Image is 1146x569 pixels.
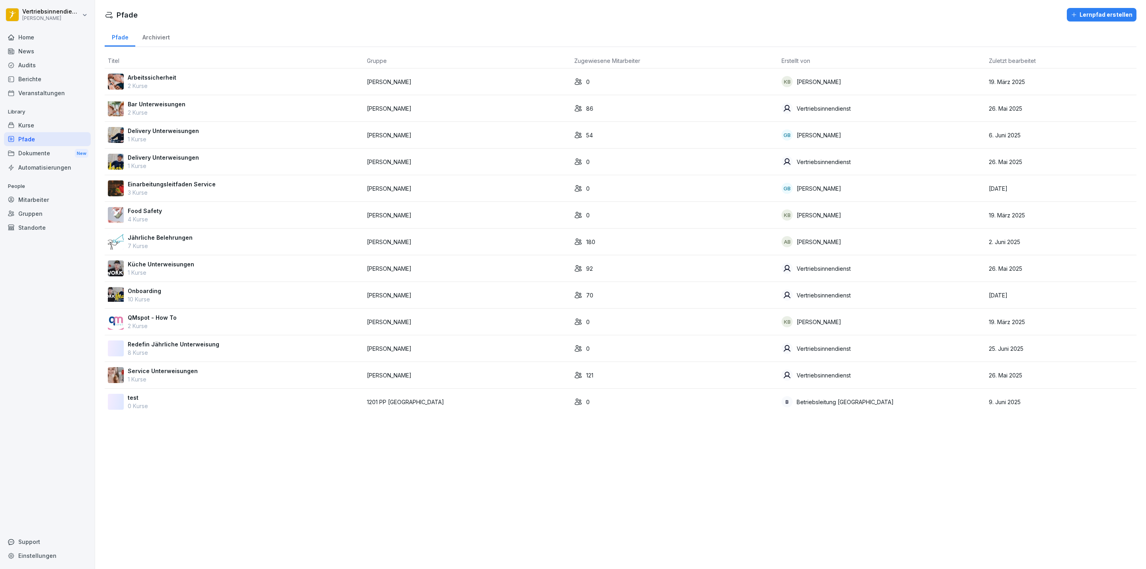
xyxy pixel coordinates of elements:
[367,398,568,406] p: 1201 PP [GEOGRAPHIC_DATA]
[128,188,216,197] p: 3 Kurse
[782,396,793,407] div: B
[586,184,590,193] p: 0
[108,367,124,383] img: ayli2p32ysoc75onwbnt8h9q.png
[367,238,568,246] p: [PERSON_NAME]
[367,211,568,219] p: [PERSON_NAME]
[586,238,595,246] p: 180
[797,184,841,193] p: [PERSON_NAME]
[4,106,91,118] p: Library
[586,264,593,273] p: 92
[128,367,198,375] p: Service Unterweisungen
[105,26,135,47] div: Pfade
[797,318,841,326] p: [PERSON_NAME]
[128,393,148,402] p: test
[989,57,1036,64] span: Zuletzt bearbeitet
[797,264,851,273] p: Vertriebsinnendienst
[586,211,590,219] p: 0
[1067,8,1136,22] button: Lernpfad erstellen
[989,371,1133,379] p: 26. Mai 2025
[128,287,161,295] p: Onboarding
[989,344,1133,353] p: 25. Juni 2025
[797,78,841,86] p: [PERSON_NAME]
[367,78,568,86] p: [PERSON_NAME]
[128,100,185,108] p: Bar Unterweisungen
[782,76,793,87] div: KB
[4,193,91,207] div: Mitarbeiter
[108,100,124,116] img: rc8itds0g1fphowyx2sxjoip.png
[367,291,568,299] p: [PERSON_NAME]
[22,16,80,21] p: [PERSON_NAME]
[128,108,185,117] p: 2 Kurse
[135,26,177,47] a: Archiviert
[586,131,593,139] p: 54
[989,104,1133,113] p: 26. Mai 2025
[989,211,1133,219] p: 19. März 2025
[586,104,593,113] p: 86
[108,154,124,170] img: e82wde786kivzb5510ognqf0.png
[367,371,568,379] p: [PERSON_NAME]
[4,132,91,146] div: Pfade
[989,184,1133,193] p: [DATE]
[108,57,119,64] span: Titel
[989,264,1133,273] p: 26. Mai 2025
[128,348,219,357] p: 8 Kurse
[4,207,91,221] a: Gruppen
[128,207,162,215] p: Food Safety
[128,340,219,348] p: Redefin Jährliche Unterweisung
[586,291,593,299] p: 70
[128,233,193,242] p: Jährliche Belehrungen
[4,160,91,174] a: Automatisierungen
[367,131,568,139] p: [PERSON_NAME]
[797,238,841,246] p: [PERSON_NAME]
[4,72,91,86] div: Berichte
[367,264,568,273] p: [PERSON_NAME]
[782,316,793,327] div: KB
[364,53,571,68] th: Gruppe
[782,236,793,247] div: AB
[4,118,91,132] a: Kurse
[128,162,199,170] p: 1 Kurse
[989,131,1133,139] p: 6. Juni 2025
[128,215,162,223] p: 4 Kurse
[989,78,1133,86] p: 19. März 2025
[367,318,568,326] p: [PERSON_NAME]
[108,180,124,196] img: cci14n8contgkr9oirf40653.png
[108,127,124,143] img: qele8fran2jl3cgwiqa0sy26.png
[128,242,193,250] p: 7 Kurse
[989,398,1133,406] p: 9. Juni 2025
[797,104,851,113] p: Vertriebsinnendienst
[782,183,793,194] div: GB
[4,44,91,58] a: News
[797,371,851,379] p: Vertriebsinnendienst
[4,549,91,563] a: Einstellungen
[108,74,124,90] img: jxv7xpnq35g46z0ibauo61kt.png
[4,30,91,44] div: Home
[4,180,91,193] p: People
[128,375,198,383] p: 1 Kurse
[4,221,91,235] a: Standorte
[108,260,124,276] img: yby73j0lb4w4llsok3buwahw.png
[117,10,138,20] h1: Pfade
[586,78,590,86] p: 0
[128,322,177,330] p: 2 Kurse
[128,402,148,410] p: 0 Kurse
[128,135,199,143] p: 1 Kurse
[1071,10,1132,19] div: Lernpfad erstellen
[108,234,124,250] img: srw1yey655267lmctoyr1mlm.png
[75,149,88,158] div: New
[797,131,841,139] p: [PERSON_NAME]
[128,295,161,303] p: 10 Kurse
[797,344,851,353] p: Vertriebsinnendienst
[367,104,568,113] p: [PERSON_NAME]
[367,158,568,166] p: [PERSON_NAME]
[4,146,91,161] div: Dokumente
[574,57,640,64] span: Zugewiesene Mitarbeiter
[4,58,91,72] div: Audits
[4,86,91,100] a: Veranstaltungen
